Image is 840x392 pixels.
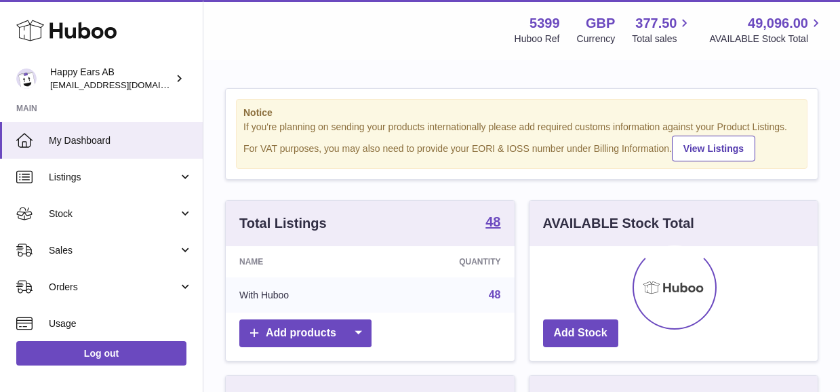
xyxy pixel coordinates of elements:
h3: AVAILABLE Stock Total [543,214,694,233]
div: Currency [577,33,616,45]
span: Orders [49,281,178,294]
span: [EMAIL_ADDRESS][DOMAIN_NAME] [50,79,199,90]
span: Sales [49,244,178,257]
h3: Total Listings [239,214,327,233]
div: Happy Ears AB [50,66,172,92]
td: With Huboo [226,277,378,313]
a: Add Stock [543,319,618,347]
span: 49,096.00 [748,14,808,33]
strong: GBP [586,14,615,33]
strong: 48 [485,215,500,229]
div: If you're planning on sending your products internationally please add required customs informati... [243,121,800,161]
a: Log out [16,341,186,366]
a: View Listings [672,136,755,161]
a: Add products [239,319,372,347]
span: Stock [49,208,178,220]
img: 3pl@happyearsearplugs.com [16,68,37,89]
span: Usage [49,317,193,330]
th: Name [226,246,378,277]
strong: 5399 [529,14,560,33]
span: Listings [49,171,178,184]
span: AVAILABLE Stock Total [709,33,824,45]
div: Huboo Ref [515,33,560,45]
th: Quantity [378,246,514,277]
a: 377.50 Total sales [632,14,692,45]
strong: Notice [243,106,800,119]
span: 377.50 [635,14,677,33]
a: 49,096.00 AVAILABLE Stock Total [709,14,824,45]
span: My Dashboard [49,134,193,147]
a: 48 [489,289,501,300]
span: Total sales [632,33,692,45]
a: 48 [485,215,500,231]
